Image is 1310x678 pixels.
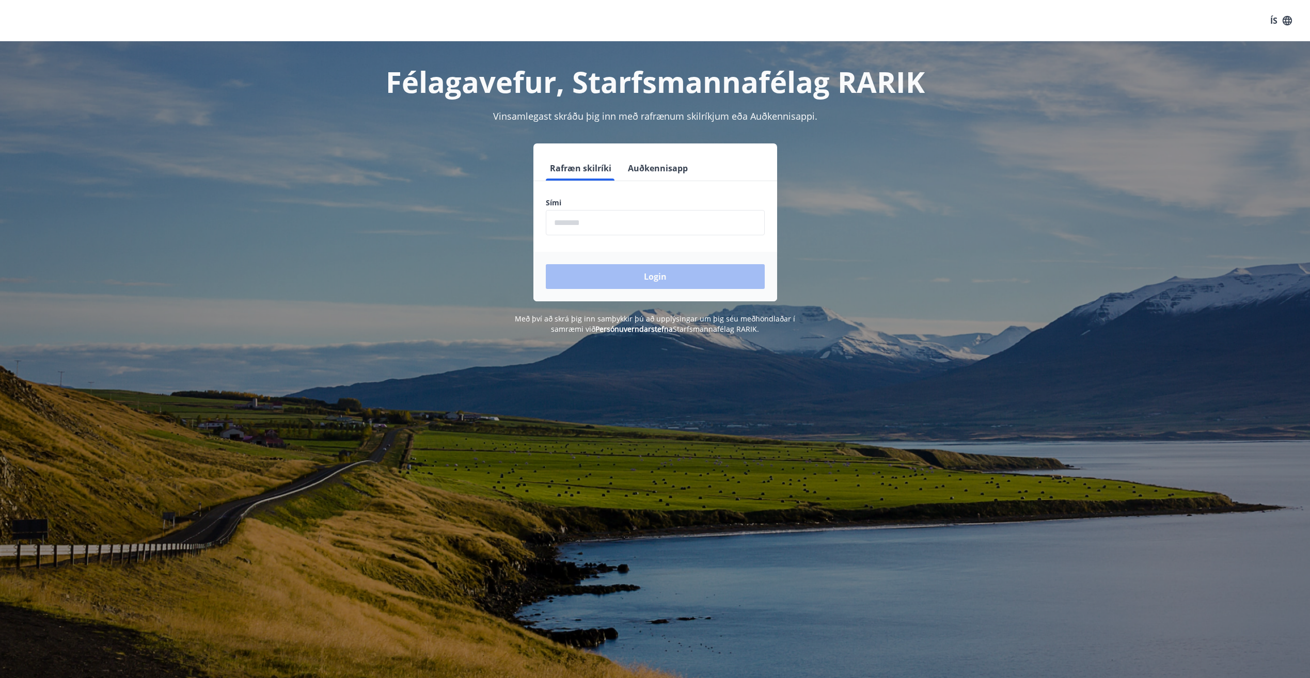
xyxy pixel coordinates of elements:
span: Með því að skrá þig inn samþykkir þú að upplýsingar um þig séu meðhöndlaðar í samræmi við Starfsm... [515,314,795,334]
button: Auðkennisapp [624,156,692,181]
button: ÍS [1265,11,1298,30]
button: Rafræn skilríki [546,156,615,181]
a: Persónuverndarstefna [595,324,673,334]
label: Sími [546,198,765,208]
span: Vinsamlegast skráðu þig inn með rafrænum skilríkjum eða Auðkennisappi. [493,110,817,122]
h1: Félagavefur, Starfsmannafélag RARIK [296,62,1015,101]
